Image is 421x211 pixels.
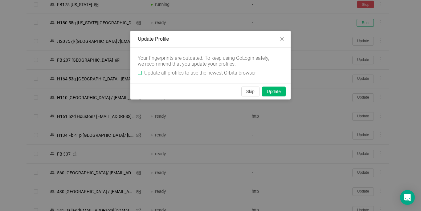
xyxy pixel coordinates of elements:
button: Update [262,87,286,96]
i: icon: close [280,37,284,42]
button: Close [273,31,291,48]
div: Your fingerprints are outdated. To keep using GoLogin safely, we recommend that you update your p... [138,55,273,67]
button: Skip [241,87,260,96]
span: Update all profiles to use the newest Orbita browser [142,70,258,76]
div: Open Intercom Messenger [400,190,415,205]
div: Update Profile [138,36,283,43]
